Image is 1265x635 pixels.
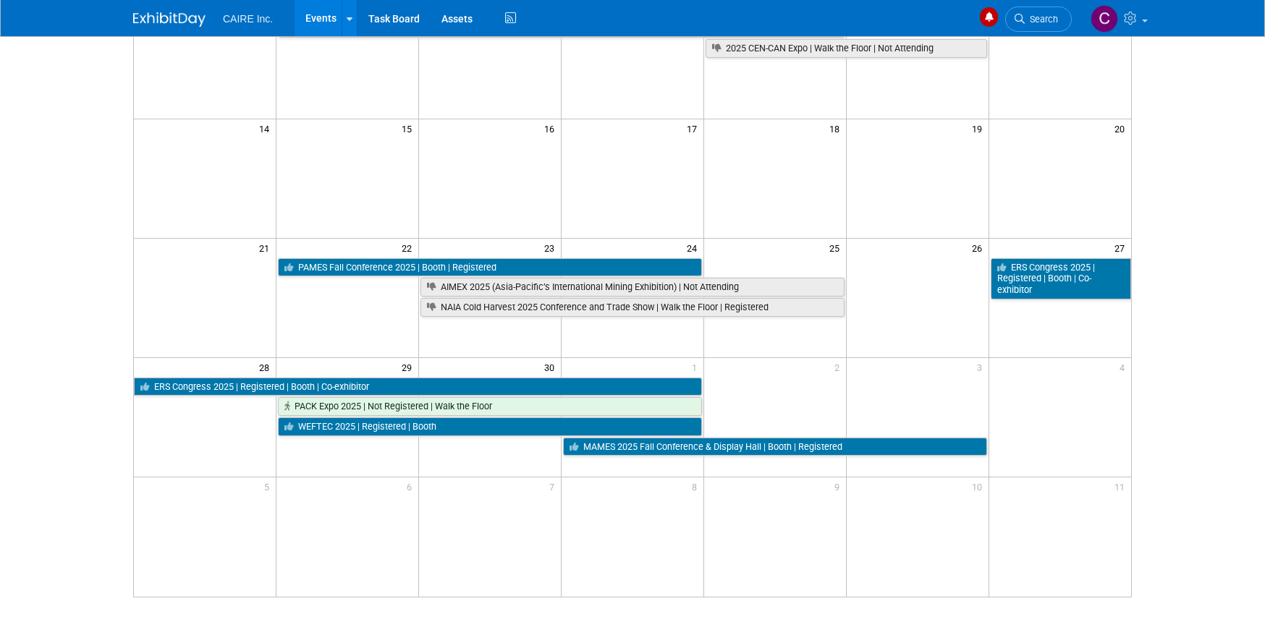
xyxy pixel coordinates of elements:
span: 15 [400,119,418,137]
span: 8 [690,477,703,495]
a: PAMES Fall Conference 2025 | Booth | Registered [278,258,702,277]
span: 19 [970,119,989,137]
span: 17 [685,119,703,137]
a: 2025 CEN-CAN Expo | Walk the Floor | Not Attending [706,39,987,58]
span: CAIRE Inc. [223,13,273,25]
img: ExhibitDay [133,12,206,27]
span: 29 [400,358,418,376]
span: 14 [258,119,276,137]
span: 28 [258,358,276,376]
span: 26 [970,239,989,257]
span: 6 [405,477,418,495]
a: ERS Congress 2025 | Registered | Booth | Co-exhibitor [134,378,702,396]
img: Carla Barnes [1091,5,1118,33]
a: AIMEX 2025 (Asia-Pacific’s International Mining Exhibition) | Not Attending [420,278,845,297]
span: 23 [543,239,561,257]
span: 5 [263,477,276,495]
span: 2 [833,358,846,376]
span: 25 [828,239,846,257]
span: 30 [543,358,561,376]
span: 20 [1113,119,1131,137]
span: Search [1025,14,1058,25]
span: 18 [828,119,846,137]
a: ERS Congress 2025 | Registered | Booth | Co-exhibitor [991,258,1131,299]
span: 10 [970,477,989,495]
span: 24 [685,239,703,257]
span: 7 [548,477,561,495]
a: NAIA Cold Harvest 2025 Conference and Trade Show | Walk the Floor | Registered [420,298,845,317]
span: 16 [543,119,561,137]
span: 11 [1113,477,1131,495]
span: 27 [1113,239,1131,257]
span: 21 [258,239,276,257]
a: MAMES 2025 Fall Conference & Display Hall | Booth | Registered [563,438,987,456]
span: 4 [1118,358,1131,376]
span: 22 [400,239,418,257]
span: 9 [833,477,846,495]
span: 1 [690,358,703,376]
a: PACK Expo 2025 | Not Registered | Walk the Floor [278,397,702,416]
a: WEFTEC 2025 | Registered | Booth [278,417,702,436]
span: 3 [976,358,989,376]
a: Search [1005,7,1072,32]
